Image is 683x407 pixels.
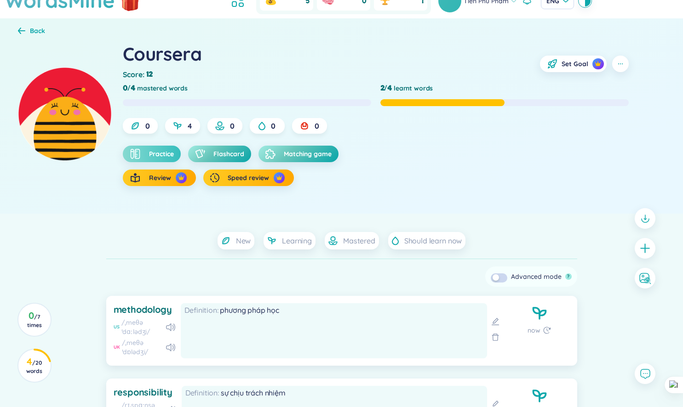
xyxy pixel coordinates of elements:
[24,312,45,328] h3: 0
[404,236,462,246] span: Should learn now
[27,313,42,328] span: / 7 times
[276,175,282,181] img: crown icon
[122,338,165,356] div: /ˌmeθəˈdɒlədʒi/
[188,121,192,131] span: 4
[145,121,150,131] span: 0
[639,243,651,254] span: plus
[123,69,155,79] div: Score :
[123,83,136,93] div: 0/4
[178,175,184,181] img: crown icon
[114,324,120,330] div: US
[123,41,202,66] div: Coursera
[114,344,120,350] div: UK
[236,236,251,246] span: New
[188,146,251,162] button: Flashcard
[18,28,45,36] a: Back
[284,149,332,158] span: Matching game
[121,318,165,336] div: /ˌmeθəˈdɑːlədʒi/
[30,26,45,36] div: Back
[271,121,275,131] span: 0
[184,305,220,315] span: Definition
[380,83,392,93] div: 2/4
[528,325,540,335] span: now
[26,359,42,374] span: / 20 words
[315,121,319,131] span: 0
[540,56,606,72] button: Set Goalcrown icon
[511,271,562,282] div: Advanced mode
[149,149,174,158] span: Practice
[24,358,45,374] h3: 4
[562,59,588,68] span: Set Goal
[230,121,235,131] span: 0
[203,170,294,186] button: Speed reviewcrown icon
[123,170,196,186] button: Reviewcrown icon
[114,386,172,399] div: responsibility
[565,273,572,280] button: ?
[228,173,269,182] span: Speed review
[213,149,244,158] span: Flashcard
[394,83,433,93] span: learnt words
[137,83,188,93] span: mastered words
[258,146,339,162] button: Matching game
[146,69,153,79] span: 12
[114,303,172,316] div: methodology
[220,305,279,315] span: phương pháp học
[185,388,221,397] span: Definition
[123,146,181,162] button: Practice
[149,173,171,182] span: Review
[343,236,375,246] span: Mastered
[282,236,312,246] span: Learning
[595,61,601,67] img: crown icon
